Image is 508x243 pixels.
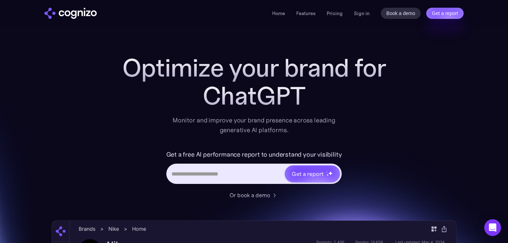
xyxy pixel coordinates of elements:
a: Or book a demo [230,191,278,199]
a: Features [296,10,315,16]
div: Monitor and improve your brand presence across leading generative AI platforms. [168,115,340,135]
img: star [328,171,333,176]
a: home [44,8,97,19]
div: ChatGPT [114,82,394,110]
a: Get a reportstarstarstar [284,165,341,183]
img: star [326,171,327,172]
div: Get a report [292,170,323,178]
a: Book a demo [381,8,421,19]
img: star [326,174,329,176]
label: Get a free AI performance report to understand your visibility [166,149,342,160]
a: Pricing [327,10,343,16]
div: Or book a demo [230,191,270,199]
img: cognizo logo [44,8,97,19]
form: Hero URL Input Form [166,149,342,187]
div: Open Intercom Messenger [484,219,501,236]
h1: Optimize your brand for [114,54,394,82]
a: Sign in [354,9,370,17]
a: Home [272,10,285,16]
a: Get a report [426,8,464,19]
